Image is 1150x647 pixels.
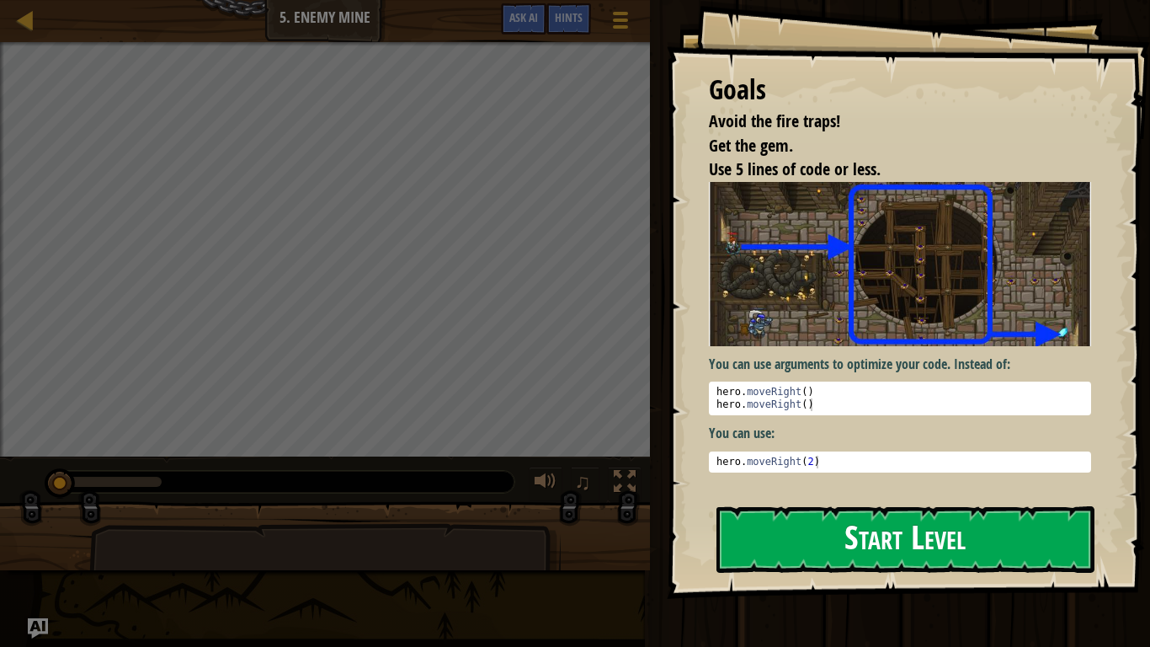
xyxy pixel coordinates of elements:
button: Toggle fullscreen [608,467,642,501]
div: Goals [709,71,1091,110]
p: You can use: [709,424,1091,443]
button: Adjust volume [529,467,562,501]
button: Ask AI [28,618,48,639]
p: You can use arguments to optimize your code. Instead of: [709,355,1091,374]
img: Enemy mine [709,182,1091,346]
li: Use 5 lines of code or less. [688,158,1087,182]
button: ♫ [571,467,599,501]
li: Get the gem. [688,134,1087,158]
span: Use 5 lines of code or less. [709,158,881,180]
button: Show game menu [599,3,642,43]
span: Ask AI [509,9,538,25]
li: Avoid the fire traps! [688,110,1087,134]
span: Hints [555,9,583,25]
button: Ask AI [501,3,546,35]
span: Avoid the fire traps! [709,110,840,132]
span: Get the gem. [709,134,793,157]
button: Start Level [716,506,1094,573]
span: ♫ [574,469,591,495]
